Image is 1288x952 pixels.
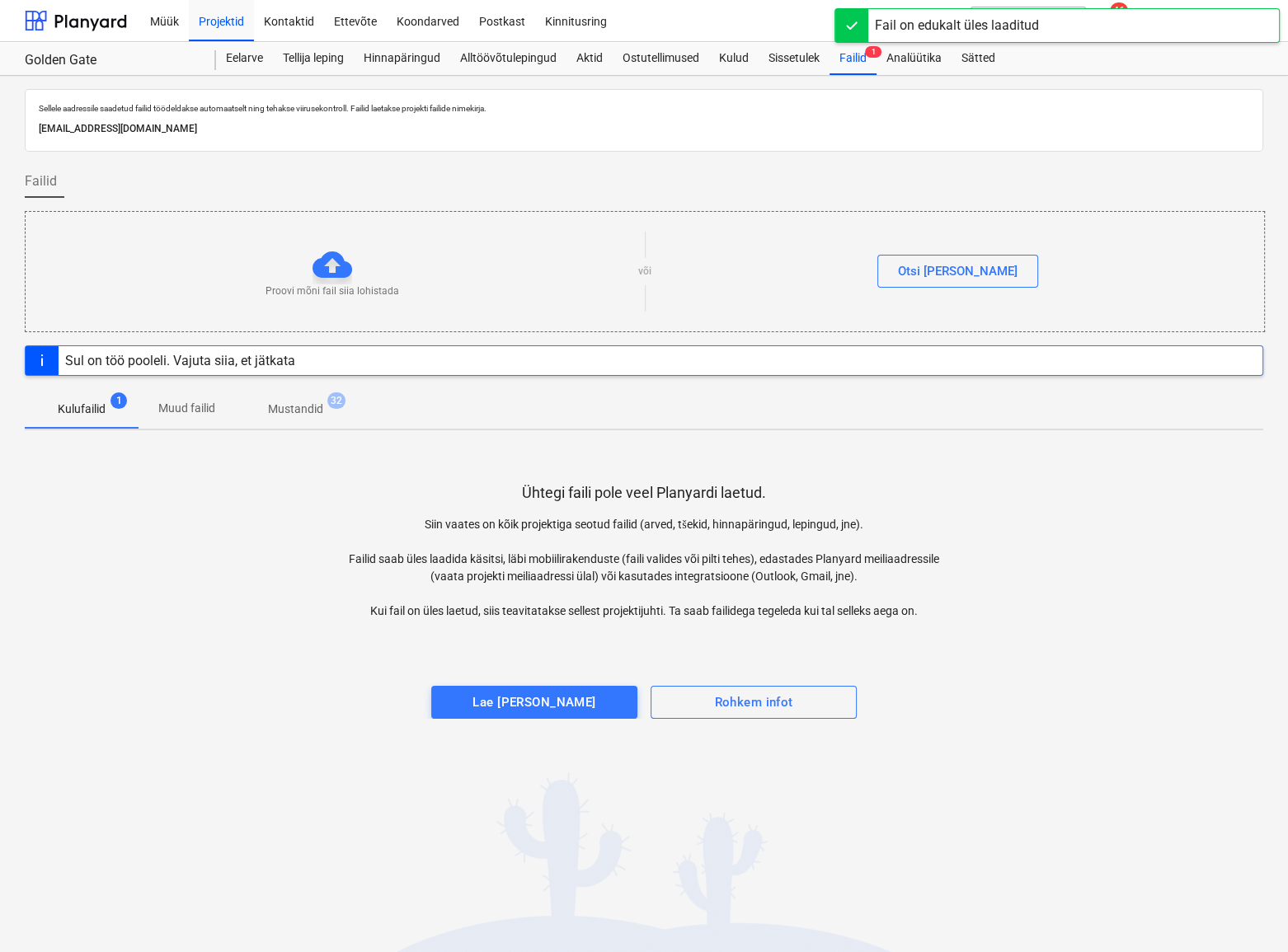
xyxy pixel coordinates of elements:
[158,400,215,417] p: Muud failid
[952,42,1005,75] a: Sätted
[216,42,273,75] a: Eelarve
[450,42,566,75] a: Alltöövõtulepingud
[759,42,830,75] a: Sissetulek
[877,255,1038,288] button: Otsi [PERSON_NAME]
[877,42,952,75] a: Analüütika
[335,516,954,620] p: Siin vaates on kõik projektiga seotud failid (arved, tšekid, hinnapäringud, lepingud, jne). Faili...
[268,401,323,418] p: Mustandid
[25,171,57,191] span: Failid
[58,401,106,418] p: Kulufailid
[830,42,877,75] a: Failid1
[709,42,759,75] a: Kulud
[25,52,196,69] div: Golden Gate
[566,42,613,75] a: Aktid
[39,120,1249,138] p: [EMAIL_ADDRESS][DOMAIN_NAME]
[638,265,651,279] p: või
[830,42,877,75] div: Failid
[65,353,295,368] div: Sul on töö pooleli. Vajuta siia, et jätkata
[651,686,857,719] button: Rohkem infot
[39,103,1249,114] p: Sellele aadressile saadetud failid töödeldakse automaatselt ning tehakse viirusekontroll. Failid ...
[522,483,766,503] p: Ühtegi faili pole veel Planyardi laetud.
[1206,873,1288,952] iframe: Chat Widget
[613,42,709,75] a: Ostutellimused
[714,692,792,713] div: Rohkem infot
[273,42,354,75] a: Tellija leping
[472,692,595,713] div: Lae [PERSON_NAME]
[110,392,127,409] span: 1
[266,284,399,298] p: Proovi mõni fail siia lohistada
[898,260,1018,282] div: Otsi [PERSON_NAME]
[354,42,450,75] a: Hinnapäringud
[431,686,637,719] button: Lae [PERSON_NAME]
[327,392,346,409] span: 32
[875,16,1039,35] div: Fail on edukalt üles laaditud
[25,211,1265,332] div: Proovi mõni fail siia lohistadavõiOtsi [PERSON_NAME]
[865,46,881,58] span: 1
